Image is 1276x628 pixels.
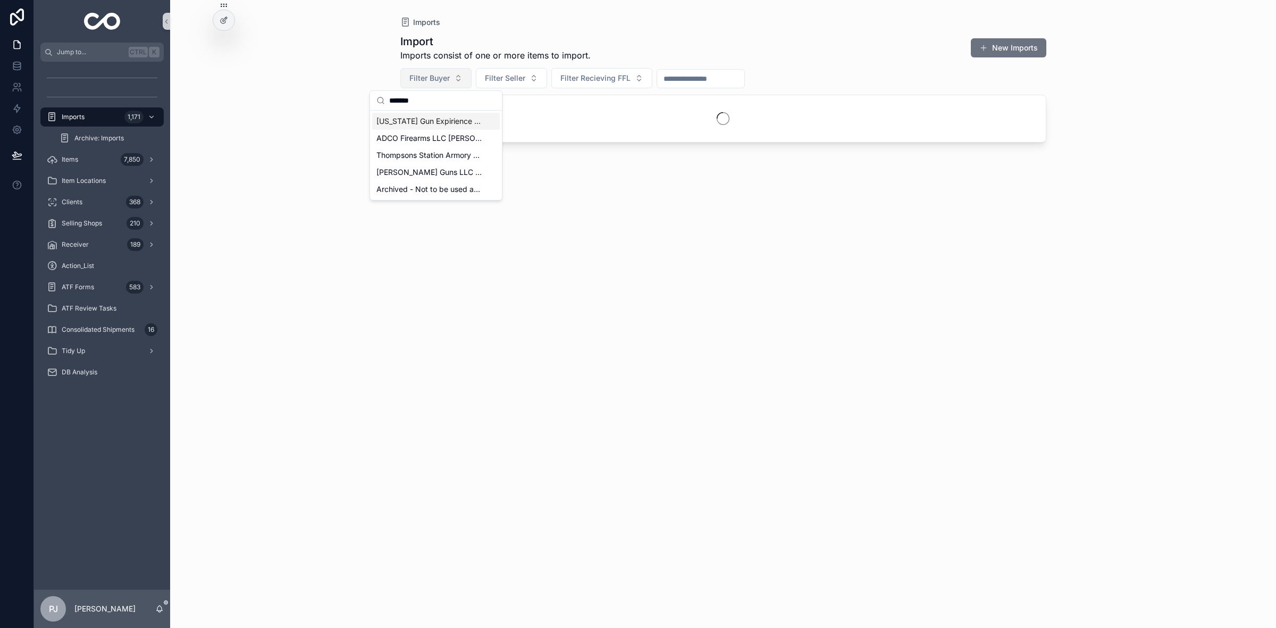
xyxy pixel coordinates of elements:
span: Item Locations [62,177,106,185]
span: Imports [62,113,85,121]
a: Action_List [40,256,164,275]
a: Selling Shops210 [40,214,164,233]
span: Thompsons Station Armory LLC [PERSON_NAME] [376,150,483,161]
span: Imports [413,17,440,28]
a: Item Locations [40,171,164,190]
span: ATF Review Tasks [62,304,116,313]
a: ATF Forms583 [40,278,164,297]
div: 16 [145,323,157,336]
div: 583 [126,281,144,294]
span: Consolidated Shipments [62,325,135,334]
span: PJ [49,602,58,615]
div: 1,171 [124,111,144,123]
div: Suggestions [370,111,502,200]
img: App logo [84,13,121,30]
div: 189 [127,238,144,251]
div: scrollable content [34,62,170,396]
span: Filter Seller [485,73,525,83]
span: ATF Forms [62,283,94,291]
span: Filter Buyer [409,73,450,83]
span: Tidy Up [62,347,85,355]
a: Tidy Up [40,341,164,361]
button: Select Button [400,68,472,88]
a: Imports [400,17,440,28]
a: Items7,850 [40,150,164,169]
span: Jump to... [57,48,124,56]
a: ATF Review Tasks [40,299,164,318]
span: DB Analysis [62,368,97,376]
button: Select Button [476,68,547,88]
span: [PERSON_NAME] Guns LLC [PERSON_NAME] [376,167,483,178]
button: Select Button [551,68,652,88]
div: 368 [126,196,144,208]
span: K [150,48,158,56]
a: Archive: Imports [53,129,164,148]
span: Imports consist of one or more items to import. [400,49,591,62]
span: [US_STATE] Gun Expirience [PERSON_NAME] [376,116,483,127]
p: [PERSON_NAME] [74,604,136,614]
div: 7,850 [121,153,144,166]
a: Imports1,171 [40,107,164,127]
a: Consolidated Shipments16 [40,320,164,339]
a: DB Analysis [40,363,164,382]
span: Archive: Imports [74,134,124,143]
span: Selling Shops [62,219,102,228]
a: Clients368 [40,192,164,212]
span: ADCO Firearms LLC [PERSON_NAME] [376,133,483,144]
div: 210 [127,217,144,230]
span: Archived - Not to be used anymore - [PERSON_NAME] Guns LLC [PERSON_NAME] [376,184,483,195]
span: Filter Recieving FFL [560,73,631,83]
span: Clients [62,198,82,206]
a: Receiver189 [40,235,164,254]
h1: Import [400,34,591,49]
button: New Imports [971,38,1046,57]
span: Receiver [62,240,89,249]
button: Jump to...CtrlK [40,43,164,62]
span: Items [62,155,78,164]
span: Ctrl [129,47,148,57]
span: Action_List [62,262,94,270]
